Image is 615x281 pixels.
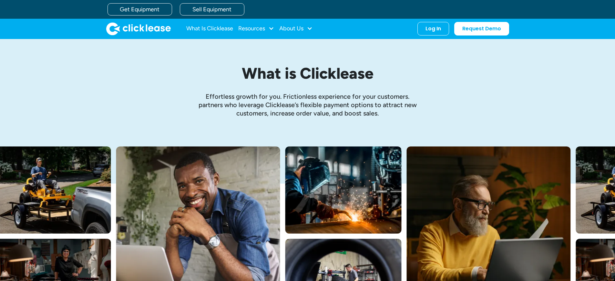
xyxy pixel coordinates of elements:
[238,22,274,35] div: Resources
[106,22,171,35] a: home
[425,25,441,32] div: Log In
[454,22,509,35] a: Request Demo
[186,22,233,35] a: What Is Clicklease
[108,3,172,15] a: Get Equipment
[285,146,401,234] img: A welder in a large mask working on a large pipe
[156,65,459,82] h1: What is Clicklease
[279,22,313,35] div: About Us
[195,92,421,117] p: Effortless growth ﻿for you. Frictionless experience for your customers. partners who leverage Cli...
[180,3,244,15] a: Sell Equipment
[106,22,171,35] img: Clicklease logo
